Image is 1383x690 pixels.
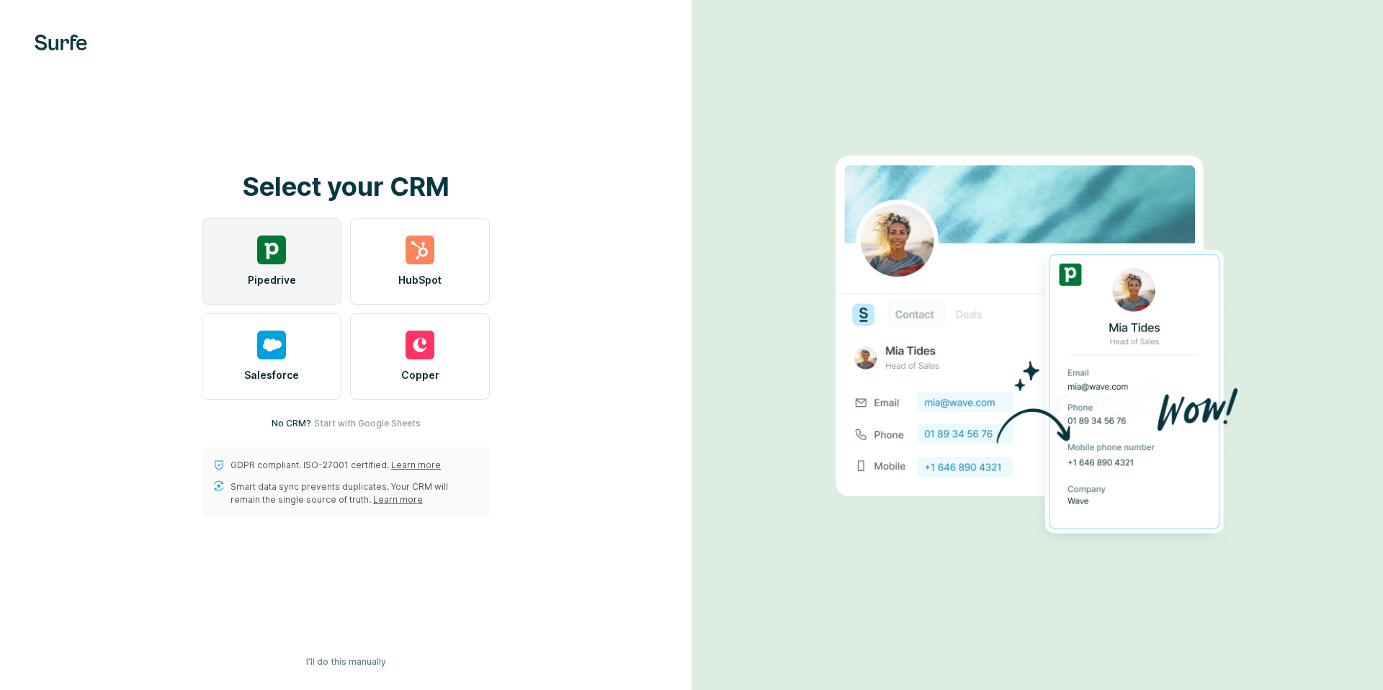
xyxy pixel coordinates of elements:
[391,460,441,470] a: Learn more
[373,494,423,505] a: Learn more
[401,368,439,382] span: Copper
[35,35,87,50] img: Surfe's logo
[836,131,1239,559] img: PIPEDRIVE image
[296,651,396,673] button: I’ll do this manually
[314,417,421,430] button: Start with Google Sheets
[230,480,478,506] p: Smart data sync prevents duplicates. Your CRM will remain the single source of truth.
[244,368,299,382] span: Salesforce
[306,655,386,668] span: I’ll do this manually
[406,236,434,264] img: hubspot's logo
[398,273,442,287] span: HubSpot
[257,331,286,359] img: salesforce's logo
[257,236,286,264] img: pipedrive's logo
[230,459,441,472] p: GDPR compliant. ISO-27001 certified.
[406,331,434,359] img: copper's logo
[272,417,311,430] p: No CRM?
[248,273,296,287] span: Pipedrive
[202,172,490,201] h1: Select your CRM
